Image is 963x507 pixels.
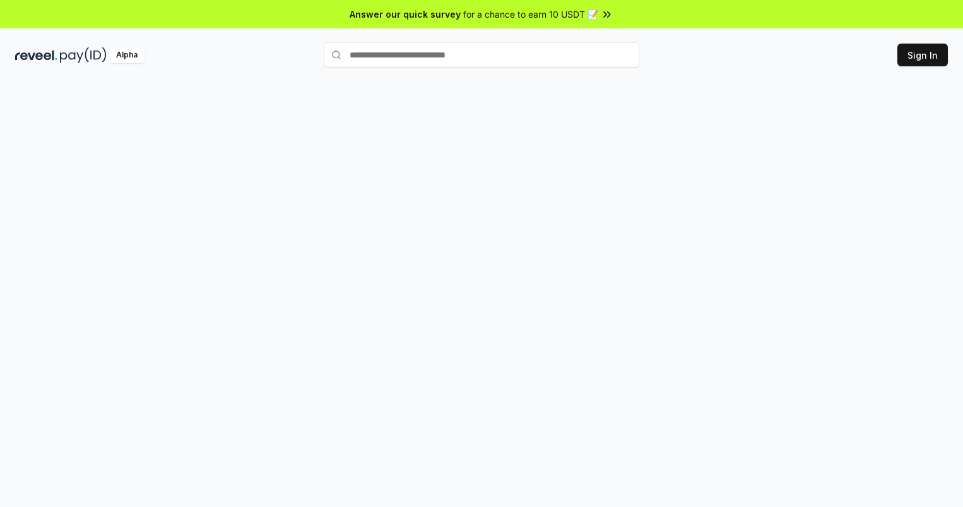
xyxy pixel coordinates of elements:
img: pay_id [60,47,107,63]
img: reveel_dark [15,47,57,63]
span: for a chance to earn 10 USDT 📝 [463,8,598,21]
button: Sign In [897,44,948,66]
span: Answer our quick survey [350,8,461,21]
div: Alpha [109,47,145,63]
